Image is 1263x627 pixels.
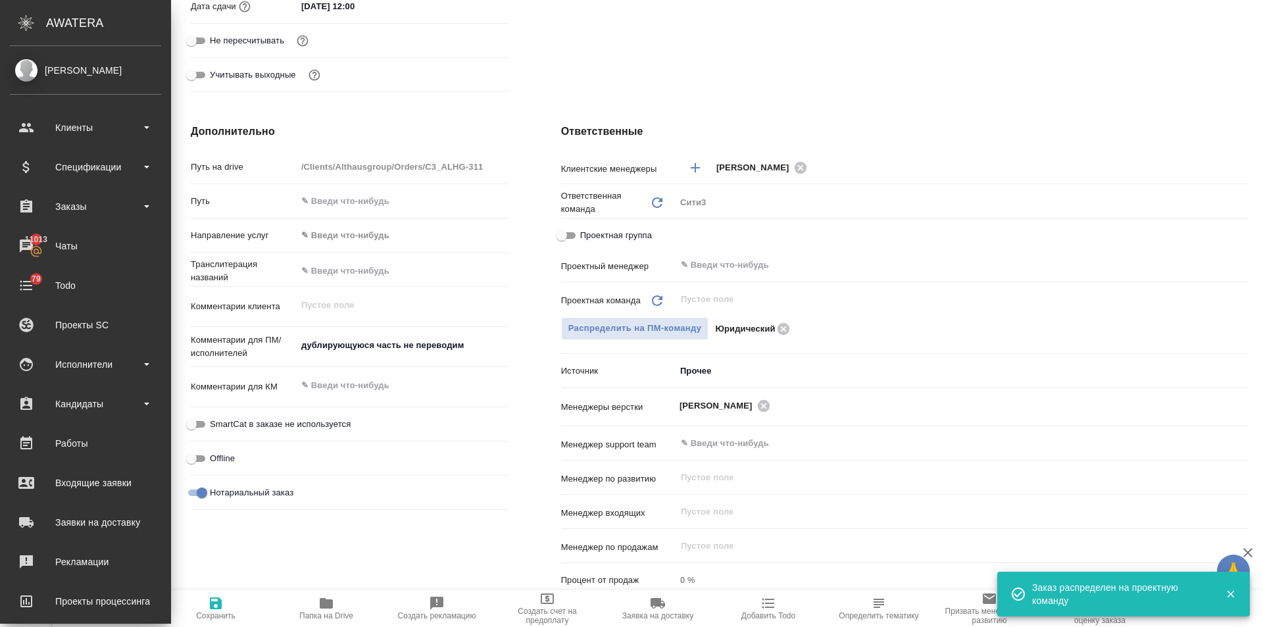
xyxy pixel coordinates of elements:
input: ✎ Введи что-нибудь [297,191,508,211]
div: [PERSON_NAME] [716,159,811,176]
a: 79Todo [3,269,168,302]
span: [PERSON_NAME] [716,161,797,174]
input: Пустое поле [676,570,1249,589]
span: Нотариальный заказ [210,486,293,499]
a: Проекты процессинга [3,585,168,618]
p: Транслитерация названий [191,258,297,284]
span: Создать счет на предоплату [500,607,595,625]
p: Источник [561,364,676,378]
p: Путь на drive [191,161,297,174]
div: Работы [10,434,161,453]
span: 🙏 [1222,557,1245,585]
div: Todo [10,276,161,295]
div: Проекты процессинга [10,591,161,611]
p: Менеджер support team [561,438,676,451]
button: Заявка на доставку [603,590,713,627]
span: Заявка на доставку [622,611,693,620]
p: Ответственная команда [561,189,649,216]
button: Призвать менеджера по развитию [934,590,1045,627]
div: Исполнители [10,355,161,374]
p: Комментарии клиента [191,300,297,313]
a: Входящие заявки [3,466,168,499]
button: Определить тематику [824,590,934,627]
div: ✎ Введи что-нибудь [297,224,508,247]
span: [PERSON_NAME] [680,399,760,413]
h4: Ответственные [561,124,1249,139]
span: Проектная группа [580,229,652,242]
button: Сохранить [161,590,271,627]
span: Призвать менеджера по развитию [942,607,1037,625]
p: Менеджеры верстки [561,401,676,414]
span: Создать рекламацию [398,611,476,620]
span: Сохранить [196,611,235,620]
input: ✎ Введи что-нибудь [680,257,1201,273]
button: 🙏 [1217,555,1250,588]
button: Open [1241,166,1244,169]
span: SmartCat в заказе не используется [210,418,351,431]
div: Кандидаты [10,394,161,414]
span: Добавить Todo [741,611,795,620]
div: Заказы [10,197,161,216]
div: Проекты SC [10,315,161,335]
button: Создать рекламацию [382,590,492,627]
div: Чаты [10,236,161,256]
div: Заказ распределен на проектную команду [1032,581,1206,607]
a: Заявки на доставку [3,506,168,539]
span: 79 [24,272,49,286]
p: Комментарии для КМ [191,380,297,393]
button: Папка на Drive [271,590,382,627]
input: Пустое поле [297,157,508,176]
button: Добавить Todo [713,590,824,627]
div: Спецификации [10,157,161,177]
span: Определить тематику [839,611,918,620]
p: Путь [191,195,297,208]
div: Прочее [676,360,1249,382]
button: Open [1241,405,1244,407]
div: Входящие заявки [10,473,161,493]
input: Пустое поле [680,470,1218,486]
a: Работы [3,427,168,460]
input: Пустое поле [680,538,1218,554]
span: Не пересчитывать [210,34,284,47]
p: Проектный менеджер [561,260,676,273]
p: Юридический [715,322,775,336]
input: Пустое поле [680,291,1218,307]
button: Закрыть [1217,588,1244,600]
button: Open [1241,264,1244,266]
p: Проектная команда [561,294,641,307]
button: Распределить на ПМ-команду [561,317,709,340]
p: Процент от продаж [561,574,676,587]
span: Учитывать выходные [210,68,296,82]
p: Комментарии для ПМ/исполнителей [191,334,297,360]
span: Распределить на ПМ-команду [568,321,702,336]
p: Менеджер входящих [561,507,676,520]
button: Создать счет на предоплату [492,590,603,627]
button: Добавить менеджера [680,152,711,184]
div: Заявки на доставку [10,513,161,532]
input: ✎ Введи что-нибудь [680,436,1201,451]
h4: Дополнительно [191,124,508,139]
span: Папка на Drive [299,611,353,620]
textarea: дублирующуюся часть не переводим [297,334,508,357]
input: Пустое поле [680,504,1218,520]
div: Клиенты [10,118,161,138]
div: Сити3 [676,191,1249,214]
button: Open [1241,442,1244,445]
p: Менеджер по продажам [561,541,676,554]
p: Клиентские менеджеры [561,163,676,176]
p: Направление услуг [191,229,297,242]
span: Offline [210,452,235,465]
a: Рекламации [3,545,168,578]
p: Менеджер по развитию [561,472,676,486]
a: 11013Чаты [3,230,168,263]
input: ✎ Введи что-нибудь [297,261,508,280]
div: Рекламации [10,552,161,572]
div: ✎ Введи что-нибудь [301,229,493,242]
div: [PERSON_NAME] [680,397,774,414]
div: AWATERA [46,10,171,36]
button: Включи, если не хочешь, чтобы указанная дата сдачи изменилась после переставления заказа в 'Подтв... [294,32,311,49]
button: Выбери, если сб и вс нужно считать рабочими днями для выполнения заказа. [306,66,323,84]
div: [PERSON_NAME] [10,63,161,78]
span: 11013 [17,233,55,246]
a: Проекты SC [3,309,168,341]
